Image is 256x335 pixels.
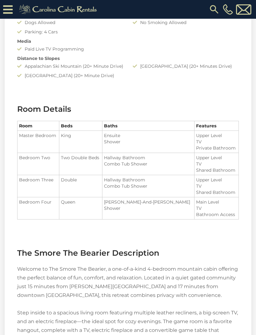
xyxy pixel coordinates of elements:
div: Dogs Allowed [12,19,128,26]
td: Bedroom Four [17,197,59,219]
li: Upper Level [196,132,237,139]
li: Hallway Bathroom [104,177,193,183]
li: TV [196,161,237,167]
div: [GEOGRAPHIC_DATA] (20+ Minute Drive) [12,72,128,79]
td: Bedroom Two [17,153,59,175]
div: No Smoking Allowed [128,19,244,26]
li: Shower [104,205,193,211]
span: Double [61,177,77,183]
li: Private Bathroom [196,145,237,151]
th: Baths [102,121,194,131]
span: Queen [61,199,75,205]
li: Combo Tub Shower [104,183,193,189]
th: Room [17,121,59,131]
a: [PHONE_NUMBER] [221,4,234,15]
li: Upper Level [196,155,237,161]
div: Paid Live TV Programming [12,46,128,52]
th: Features [194,121,239,131]
li: Hallway Bathroom [104,155,193,161]
img: Khaki-logo.png [16,3,102,16]
div: [GEOGRAPHIC_DATA] (20+ Minutes Drive) [128,63,244,69]
th: Beds [59,121,102,131]
div: Distance to Slopes [12,55,244,62]
li: Combo Tub Shower [104,161,193,167]
div: Media [12,38,244,44]
h3: The Smore The Bearier Description [17,248,239,259]
td: Master Bedroom [17,131,59,153]
h3: Room Details [17,104,239,115]
li: Bathroom Access [196,211,237,218]
li: Main Level [196,199,237,205]
span: Two Double Beds [61,155,99,160]
li: TV [196,139,237,145]
div: Parking: 4 Cars [12,29,128,35]
div: Appalachian Ski Mountain (20+ Minute Drive) [12,63,128,69]
td: Bedroom Three [17,175,59,197]
img: search-regular.svg [209,4,220,15]
li: Ensuite [104,132,193,139]
li: Shower [104,139,193,145]
li: TV [196,183,237,189]
li: Shared Bathroom [196,189,237,195]
li: [PERSON_NAME]-And-[PERSON_NAME] [104,199,193,205]
li: TV [196,205,237,211]
li: Shared Bathroom [196,167,237,173]
span: King [61,133,71,138]
li: Upper Level [196,177,237,183]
